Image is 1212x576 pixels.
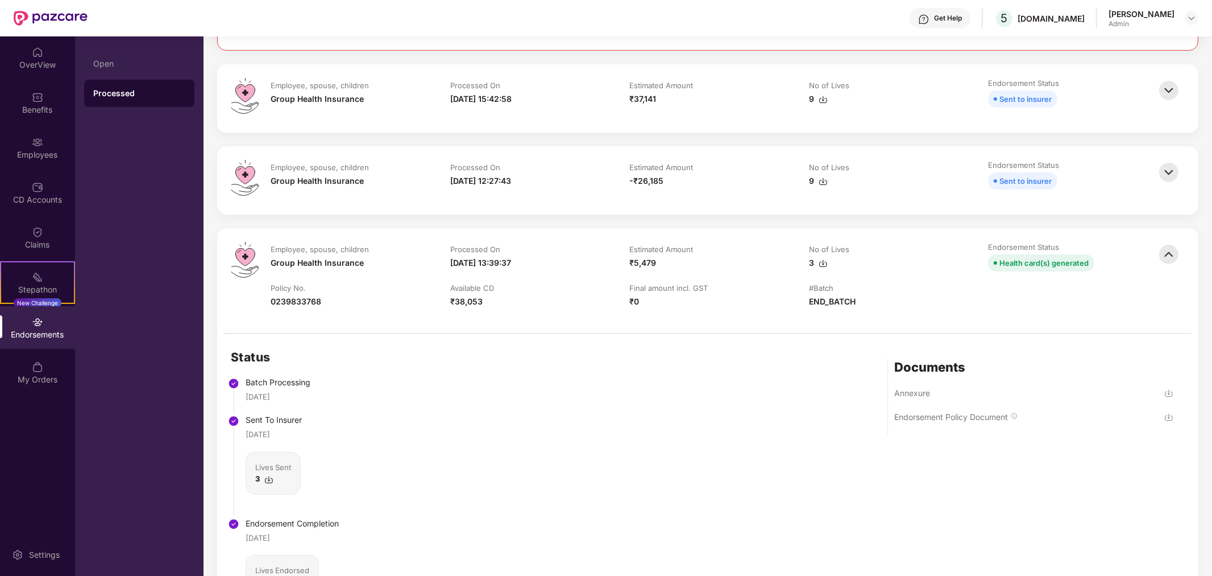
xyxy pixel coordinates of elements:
div: Processed On [450,80,500,90]
div: Stepathon [1,284,74,295]
b: 3 [255,474,260,483]
div: #Batch [809,283,833,293]
div: [DATE] [246,532,270,544]
div: Endorsement Status [988,242,1059,252]
div: [DATE] 12:27:43 [450,175,511,187]
div: Sent to insurer [999,93,1052,105]
div: Employee, spouse, children [271,244,369,254]
div: Employee, spouse, children [271,162,369,172]
img: svg+xml;base64,PHN2ZyBpZD0iSW5mbyIgeG1sbnM9Imh0dHA6Ly93d3cudzMub3JnLzIwMDAvc3ZnIiB3aWR0aD0iMTQiIG... [1011,413,1018,419]
div: Settings [26,549,63,561]
img: svg+xml;base64,PHN2ZyBpZD0iRG93bmxvYWQtMzJ4MzIiIHhtbG5zPSJodHRwOi8vd3d3LnczLm9yZy8yMDAwL3N2ZyIgd2... [819,95,828,104]
div: Policy No. [271,283,306,293]
div: ₹0 [629,295,639,308]
div: -₹26,185 [629,175,663,187]
div: Documents [895,359,1173,375]
img: svg+xml;base64,PHN2ZyB4bWxucz0iaHR0cDovL3d3dy53My5vcmcvMjAwMC9zdmciIHdpZHRoPSI0OS4zMiIgaGVpZ2h0PS... [231,242,259,278]
div: Estimated Amount [629,244,693,254]
div: 9 [809,93,828,105]
div: Admin [1109,19,1174,28]
div: Get Help [934,14,962,23]
div: Endorsement Completion [246,517,339,530]
div: [PERSON_NAME] [1109,9,1174,19]
img: svg+xml;base64,PHN2ZyBpZD0iRW1wbG95ZWVzIiB4bWxucz0iaHR0cDovL3d3dy53My5vcmcvMjAwMC9zdmciIHdpZHRoPS... [32,137,43,148]
div: Group Health Insurance [271,257,364,269]
div: [DATE] [246,429,270,440]
div: [DOMAIN_NAME] [1018,13,1085,24]
img: svg+xml;base64,PHN2ZyB4bWxucz0iaHR0cDovL3d3dy53My5vcmcvMjAwMC9zdmciIHdpZHRoPSI0OS4zMiIgaGVpZ2h0PS... [231,78,259,114]
div: Estimated Amount [629,80,693,90]
div: No of Lives [809,162,849,172]
div: Final amount incl. GST [629,283,708,293]
img: svg+xml;base64,PHN2ZyBpZD0iQmFjay0zMngzMiIgeG1sbnM9Imh0dHA6Ly93d3cudzMub3JnLzIwMDAvc3ZnIiB3aWR0aD... [1156,160,1181,185]
div: END_BATCH [809,295,856,308]
div: No of Lives [809,80,849,90]
img: svg+xml;base64,PHN2ZyBpZD0iQ0RfQWNjb3VudHMiIGRhdGEtbmFtZT0iQ0QgQWNjb3VudHMiIHhtbG5zPSJodHRwOi8vd3... [32,182,43,193]
img: New Pazcare Logo [14,11,88,26]
img: svg+xml;base64,PHN2ZyBpZD0iQmFjay0zMngzMiIgeG1sbnM9Imh0dHA6Ly93d3cudzMub3JnLzIwMDAvc3ZnIiB3aWR0aD... [1156,78,1181,103]
img: svg+xml;base64,PHN2ZyBpZD0iU3RlcC1Eb25lLTMyeDMyIiB4bWxucz0iaHR0cDovL3d3dy53My5vcmcvMjAwMC9zdmciIH... [228,378,239,389]
div: Group Health Insurance [271,93,364,105]
img: svg+xml;base64,PHN2ZyBpZD0iRG93bmxvYWQtMzJ4MzIiIHhtbG5zPSJodHRwOi8vd3d3LnczLm9yZy8yMDAwL3N2ZyIgd2... [819,259,828,268]
div: New Challenge [14,298,61,307]
div: 3 [809,257,828,269]
div: Endorsement Policy Document [895,412,1008,422]
img: svg+xml;base64,PHN2ZyBpZD0iRHJvcGRvd24tMzJ4MzIiIHhtbG5zPSJodHRwOi8vd3d3LnczLm9yZy8yMDAwL3N2ZyIgd2... [1187,14,1196,23]
div: Lives Sent [255,462,291,473]
img: svg+xml;base64,PHN2ZyBpZD0iQmVuZWZpdHMiIHhtbG5zPSJodHRwOi8vd3d3LnczLm9yZy8yMDAwL3N2ZyIgd2lkdGg9Ij... [32,92,43,103]
div: Open [93,59,185,68]
div: Processed [93,88,185,99]
img: svg+xml;base64,PHN2ZyBpZD0iU3RlcC1Eb25lLTMyeDMyIiB4bWxucz0iaHR0cDovL3d3dy53My5vcmcvMjAwMC9zdmciIH... [228,519,239,530]
div: 0239833768 [271,295,321,308]
img: svg+xml;base64,PHN2ZyB4bWxucz0iaHR0cDovL3d3dy53My5vcmcvMjAwMC9zdmciIHdpZHRoPSI0OS4zMiIgaGVpZ2h0PS... [231,160,259,196]
div: ₹38,053 [450,295,483,308]
img: svg+xml;base64,PHN2ZyBpZD0iRG93bmxvYWQtMzJ4MzIiIHhtbG5zPSJodHRwOi8vd3d3LnczLm9yZy8yMDAwL3N2ZyIgd2... [1164,413,1173,422]
img: svg+xml;base64,PHN2ZyBpZD0iRW5kb3JzZW1lbnRzIiB4bWxucz0iaHR0cDovL3d3dy53My5vcmcvMjAwMC9zdmciIHdpZH... [32,316,43,328]
div: Estimated Amount [629,162,693,172]
img: svg+xml;base64,PHN2ZyBpZD0iQmFjay0zMngzMiIgeG1sbnM9Imh0dHA6Ly93d3cudzMub3JnLzIwMDAvc3ZnIiB3aWR0aD... [1156,242,1181,267]
img: svg+xml;base64,PHN2ZyB4bWxucz0iaHR0cDovL3d3dy53My5vcmcvMjAwMC9zdmciIHdpZHRoPSIyMSIgaGVpZ2h0PSIyMC... [32,271,43,283]
img: svg+xml;base64,PHN2ZyBpZD0iRG93bmxvYWQtMzJ4MzIiIHhtbG5zPSJodHRwOi8vd3d3LnczLm9yZy8yMDAwL3N2ZyIgd2... [1164,389,1173,398]
div: Lives Endorsed [255,565,309,576]
img: svg+xml;base64,PHN2ZyBpZD0iU2V0dGluZy0yMHgyMCIgeG1sbnM9Imh0dHA6Ly93d3cudzMub3JnLzIwMDAvc3ZnIiB3aW... [12,549,23,561]
div: Health card(s) generated [999,257,1089,269]
div: Group Health Insurance [271,175,364,187]
div: Available CD [450,283,494,293]
div: Employee, spouse, children [271,80,369,90]
div: Endorsement Status [988,160,1059,170]
div: Batch Processing [246,376,339,389]
div: [DATE] 13:39:37 [450,257,511,269]
img: svg+xml;base64,PHN2ZyBpZD0iTXlfT3JkZXJzIiBkYXRhLW5hbWU9Ik15IE9yZGVycyIgeG1sbnM9Imh0dHA6Ly93d3cudz... [32,361,43,373]
div: 9 [809,175,828,187]
div: No of Lives [809,244,849,254]
img: svg+xml;base64,PHN2ZyBpZD0iRG93bmxvYWQtMzJ4MzIiIHhtbG5zPSJodHRwOi8vd3d3LnczLm9yZy8yMDAwL3N2ZyIgd2... [819,177,828,186]
div: Annexure [895,388,931,398]
div: ₹37,141 [629,93,656,105]
div: ₹5,479 [629,257,656,269]
img: svg+xml;base64,PHN2ZyBpZD0iSGVscC0zMngzMiIgeG1sbnM9Imh0dHA6Ly93d3cudzMub3JnLzIwMDAvc3ZnIiB3aWR0aD... [918,14,929,25]
img: svg+xml;base64,PHN2ZyBpZD0iSG9tZSIgeG1sbnM9Imh0dHA6Ly93d3cudzMub3JnLzIwMDAvc3ZnIiB3aWR0aD0iMjAiIG... [32,47,43,58]
img: svg+xml;base64,PHN2ZyBpZD0iRG93bmxvYWQtMzJ4MzIiIHhtbG5zPSJodHRwOi8vd3d3LnczLm9yZy8yMDAwL3N2ZyIgd2... [264,475,273,484]
div: [DATE] [246,391,270,402]
div: Endorsement Status [988,78,1059,88]
div: Processed On [450,162,500,172]
div: Sent to insurer [999,175,1052,187]
img: svg+xml;base64,PHN2ZyBpZD0iU3RlcC1Eb25lLTMyeDMyIiB4bWxucz0iaHR0cDovL3d3dy53My5vcmcvMjAwMC9zdmciIH... [228,415,239,427]
div: [DATE] 15:42:58 [450,93,512,105]
img: svg+xml;base64,PHN2ZyBpZD0iQ2xhaW0iIHhtbG5zPSJodHRwOi8vd3d3LnczLm9yZy8yMDAwL3N2ZyIgd2lkdGg9IjIwIi... [32,227,43,238]
h2: Status [231,348,339,367]
div: Processed On [450,244,500,254]
span: 5 [1001,11,1008,25]
div: Sent To Insurer [246,414,339,426]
